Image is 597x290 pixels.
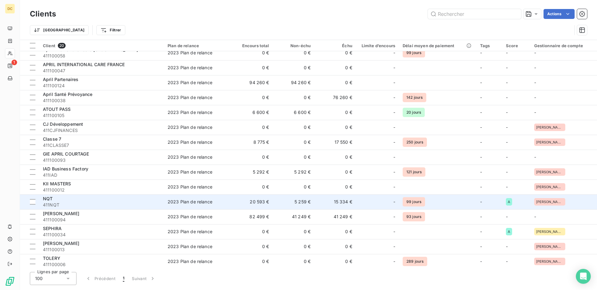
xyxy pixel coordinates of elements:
[314,165,356,179] td: 0 €
[403,212,425,221] span: 93 jours
[231,105,273,120] td: 6 600 €
[314,105,356,120] td: 0 €
[314,254,356,269] td: 0 €
[277,43,311,48] div: Non-échu
[536,245,563,248] span: [PERSON_NAME]
[506,259,508,264] span: -
[231,90,273,105] td: 0 €
[403,167,425,177] span: 121 jours
[81,272,119,285] button: Précédent
[273,254,315,269] td: 0 €
[30,8,56,20] h3: Clients
[393,154,395,160] span: -
[534,110,536,115] span: -
[43,187,160,193] span: 411100012
[393,139,395,145] span: -
[534,154,536,160] span: -
[43,196,53,201] span: NQT
[273,120,315,135] td: 0 €
[43,142,160,148] span: 411CLASSE7
[231,254,273,269] td: 0 €
[168,169,212,175] div: 2023 Plan de relance
[393,94,395,101] span: -
[231,165,273,179] td: 5 292 €
[12,60,17,65] span: 1
[536,185,563,189] span: [PERSON_NAME]
[314,120,356,135] td: 0 €
[480,125,482,130] span: -
[506,154,508,160] span: -
[393,169,395,175] span: -
[314,60,356,75] td: 0 €
[480,65,482,70] span: -
[403,93,426,102] span: 142 jours
[506,244,508,249] span: -
[168,229,212,235] div: 2023 Plan de relance
[43,106,71,112] span: ATOUT PASS
[43,211,79,216] span: [PERSON_NAME]
[168,139,212,145] div: 2023 Plan de relance
[534,65,536,70] span: -
[314,239,356,254] td: 0 €
[43,241,79,246] span: [PERSON_NAME]
[393,79,395,86] span: -
[273,60,315,75] td: 0 €
[536,125,563,129] span: [PERSON_NAME]
[43,121,83,127] span: CJ Développement
[403,48,425,57] span: 99 jours
[231,135,273,150] td: 8 775 €
[58,43,66,48] span: 20
[480,259,482,264] span: -
[506,80,508,85] span: -
[231,75,273,90] td: 94 260 €
[231,194,273,209] td: 20 593 €
[168,50,212,56] div: 2023 Plan de relance
[314,224,356,239] td: 0 €
[43,232,160,238] span: 411100034
[43,53,160,59] span: 411100058
[43,127,160,134] span: 411CJFINANCES
[30,25,89,35] button: [GEOGRAPHIC_DATA]
[506,139,508,145] span: -
[480,139,482,145] span: -
[480,50,482,55] span: -
[168,109,212,116] div: 2023 Plan de relance
[231,239,273,254] td: 0 €
[168,65,212,71] div: 2023 Plan de relance
[480,80,482,85] span: -
[273,45,315,60] td: 0 €
[393,50,395,56] span: -
[231,60,273,75] td: 0 €
[506,43,527,48] div: Score
[534,43,593,48] div: Gestionnaire de compte
[536,140,563,144] span: [PERSON_NAME]
[403,257,427,266] span: 289 jours
[43,202,160,208] span: 411NQT
[43,97,160,104] span: 411100038
[231,224,273,239] td: 0 €
[536,200,563,204] span: [PERSON_NAME]
[231,45,273,60] td: 0 €
[393,109,395,116] span: -
[43,181,71,186] span: KII MASTERS
[168,243,212,250] div: 2023 Plan de relance
[480,43,498,48] div: Tags
[314,194,356,209] td: 15 334 €
[480,199,482,204] span: -
[314,150,356,165] td: 0 €
[508,200,510,204] span: A
[480,214,482,219] span: -
[128,272,160,285] button: Suivant
[273,105,315,120] td: 6 600 €
[43,62,125,67] span: APRIL INTERNATIONAL CARE FRANCE
[168,154,212,160] div: 2023 Plan de relance
[119,272,128,285] button: 1
[428,9,521,19] input: Rechercher
[506,95,508,100] span: -
[544,9,575,19] button: Actions
[393,199,395,205] span: -
[314,45,356,60] td: 0 €
[168,258,212,265] div: 2023 Plan de relance
[506,184,508,189] span: -
[43,226,62,231] span: SEPHIRA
